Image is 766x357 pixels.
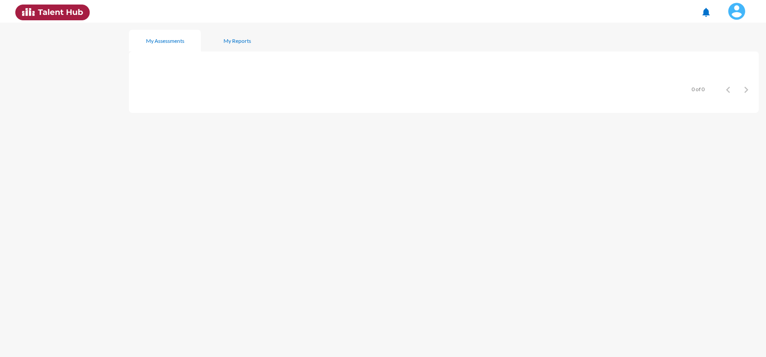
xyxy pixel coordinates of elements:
[701,7,711,18] mat-icon: notifications
[737,80,755,98] button: Next page
[146,37,184,44] div: My Assessments
[223,37,251,44] div: My Reports
[692,86,705,93] div: 0 of 0
[719,80,737,98] button: Previous page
